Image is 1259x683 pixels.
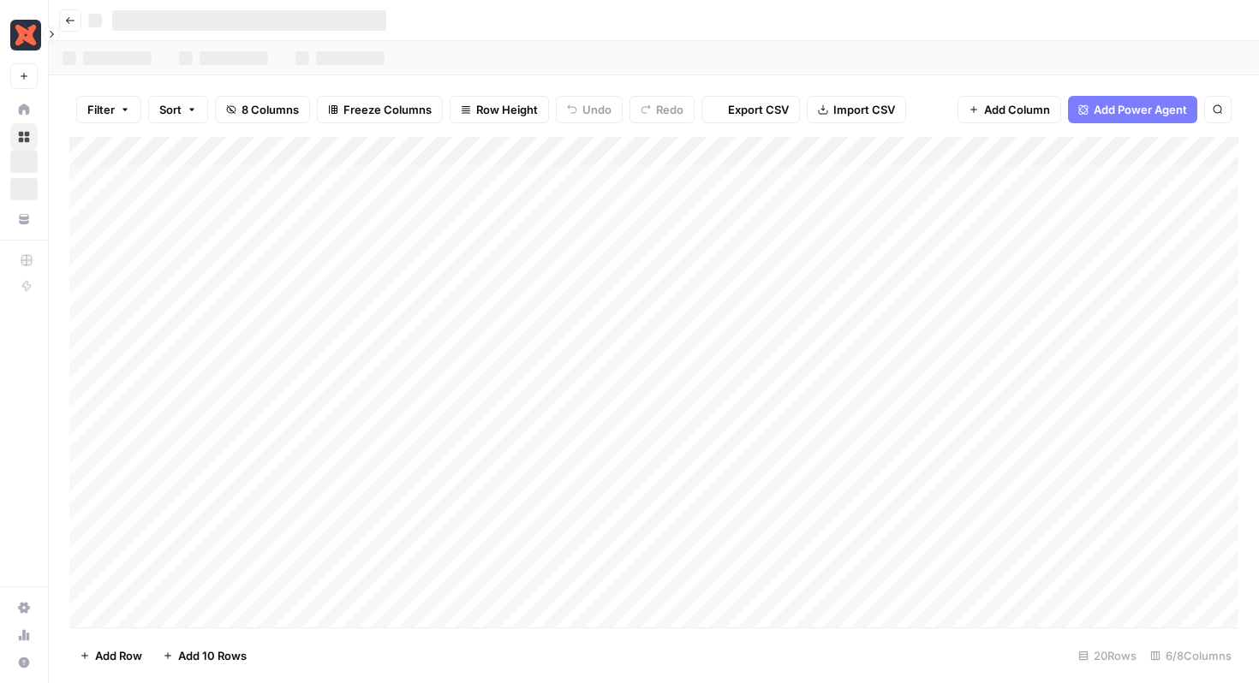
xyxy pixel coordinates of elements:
[1143,642,1238,669] div: 6/8 Columns
[450,96,549,123] button: Row Height
[10,205,38,233] a: Your Data
[1071,642,1143,669] div: 20 Rows
[76,96,141,123] button: Filter
[10,594,38,621] a: Settings
[317,96,443,123] button: Freeze Columns
[178,647,247,664] span: Add 10 Rows
[343,101,432,118] span: Freeze Columns
[69,642,152,669] button: Add Row
[87,101,115,118] span: Filter
[10,14,38,56] button: Workspace: Marketing - dbt Labs
[159,101,182,118] span: Sort
[242,101,299,118] span: 8 Columns
[701,96,800,123] button: Export CSV
[807,96,906,123] button: Import CSV
[10,621,38,649] a: Usage
[958,96,1061,123] button: Add Column
[10,20,41,50] img: Marketing - dbt Labs Logo
[10,649,38,676] button: Help + Support
[152,642,257,669] button: Add 10 Rows
[10,96,38,123] a: Home
[148,96,208,123] button: Sort
[1094,101,1187,118] span: Add Power Agent
[556,96,623,123] button: Undo
[10,123,38,151] a: Browse
[215,96,310,123] button: 8 Columns
[629,96,695,123] button: Redo
[95,647,142,664] span: Add Row
[728,101,789,118] span: Export CSV
[582,101,612,118] span: Undo
[984,101,1050,118] span: Add Column
[833,101,895,118] span: Import CSV
[1068,96,1197,123] button: Add Power Agent
[476,101,538,118] span: Row Height
[656,101,683,118] span: Redo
